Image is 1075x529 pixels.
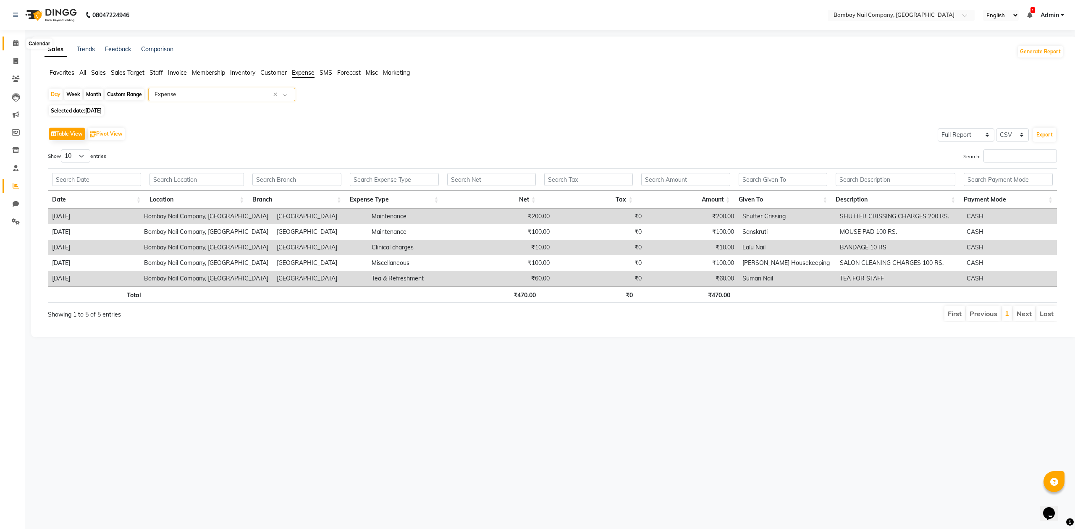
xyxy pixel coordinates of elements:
td: [DATE] [48,240,140,255]
span: Admin [1041,11,1059,20]
td: ₹0 [554,271,645,286]
span: Clear all [273,90,280,99]
input: Search Date [52,173,141,186]
div: Week [64,89,82,100]
td: ₹0 [554,209,645,224]
span: Inventory [230,69,255,76]
th: Description: activate to sort column ascending [831,191,960,209]
span: Staff [149,69,163,76]
span: Forecast [337,69,361,76]
td: Shutter Grissing [738,209,835,224]
td: Clinical charges [367,240,462,255]
span: 1 [1030,7,1035,13]
button: Export [1033,128,1056,142]
td: CASH [962,240,1057,255]
img: pivot.png [90,131,96,138]
th: Total [48,286,145,303]
input: Search Net [447,173,536,186]
th: Date: activate to sort column ascending [48,191,145,209]
span: Marketing [383,69,410,76]
td: Maintenance [367,224,462,240]
td: SHUTTER GRISSING CHARGES 200 RS. [836,209,963,224]
td: [GEOGRAPHIC_DATA] [273,224,367,240]
span: Expense [292,69,315,76]
th: ₹0 [540,286,637,303]
td: ₹60.00 [462,271,554,286]
input: Search Payment Mode [964,173,1053,186]
td: Miscellaneous [367,255,462,271]
td: Bombay Nail Company, [GEOGRAPHIC_DATA] [140,240,273,255]
td: Bombay Nail Company, [GEOGRAPHIC_DATA] [140,255,273,271]
input: Search Location [149,173,244,186]
td: [DATE] [48,271,140,286]
td: [GEOGRAPHIC_DATA] [273,240,367,255]
span: Membership [192,69,225,76]
a: Comparison [141,45,173,53]
input: Search Description [836,173,955,186]
td: [DATE] [48,209,140,224]
span: Sales Target [111,69,144,76]
div: Showing 1 to 5 of 5 entries [48,305,461,319]
td: ₹200.00 [462,209,554,224]
td: MOUSE PAD 100 RS. [836,224,963,240]
th: Tax: activate to sort column ascending [540,191,637,209]
td: ₹100.00 [646,255,738,271]
input: Search Expense Type [350,173,439,186]
td: Tea & Refreshment [367,271,462,286]
td: [GEOGRAPHIC_DATA] [273,209,367,224]
button: Generate Report [1018,46,1063,58]
td: Bombay Nail Company, [GEOGRAPHIC_DATA] [140,209,273,224]
td: ₹0 [554,255,645,271]
span: Invoice [168,69,187,76]
label: Search: [963,149,1057,162]
td: [PERSON_NAME] Housekeeping [738,255,835,271]
div: Calendar [26,39,52,49]
td: CASH [962,255,1057,271]
iframe: chat widget [1040,495,1067,521]
div: Month [84,89,103,100]
th: Payment Mode: activate to sort column ascending [960,191,1057,209]
td: ₹100.00 [646,224,738,240]
td: Sanskruti [738,224,835,240]
td: ₹10.00 [462,240,554,255]
th: Given To: activate to sort column ascending [734,191,832,209]
select: Showentries [61,149,90,162]
td: CASH [962,224,1057,240]
td: ₹0 [554,224,645,240]
span: Favorites [50,69,74,76]
td: ₹60.00 [646,271,738,286]
td: CASH [962,271,1057,286]
th: ₹470.00 [443,286,540,303]
td: Bombay Nail Company, [GEOGRAPHIC_DATA] [140,224,273,240]
div: Custom Range [105,89,144,100]
td: Suman Nail [738,271,835,286]
td: [GEOGRAPHIC_DATA] [273,271,367,286]
th: Amount: activate to sort column ascending [637,191,734,209]
td: ₹100.00 [462,224,554,240]
b: 08047224946 [92,3,129,27]
span: SMS [320,69,332,76]
input: Search Branch [252,173,341,186]
td: [DATE] [48,255,140,271]
span: Sales [91,69,106,76]
td: ₹0 [554,240,645,255]
td: [DATE] [48,224,140,240]
td: Maintenance [367,209,462,224]
span: All [79,69,86,76]
td: ₹200.00 [646,209,738,224]
span: Misc [366,69,378,76]
input: Search Given To [739,173,828,186]
a: Trends [77,45,95,53]
a: 1 [1027,11,1032,19]
a: 1 [1005,309,1009,317]
th: Branch: activate to sort column ascending [248,191,345,209]
td: ₹10.00 [646,240,738,255]
a: Feedback [105,45,131,53]
input: Search: [983,149,1057,162]
input: Search Tax [544,173,633,186]
td: CASH [962,209,1057,224]
td: ₹100.00 [462,255,554,271]
th: ₹470.00 [637,286,734,303]
td: Lalu Nail [738,240,835,255]
button: Pivot View [88,128,125,140]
